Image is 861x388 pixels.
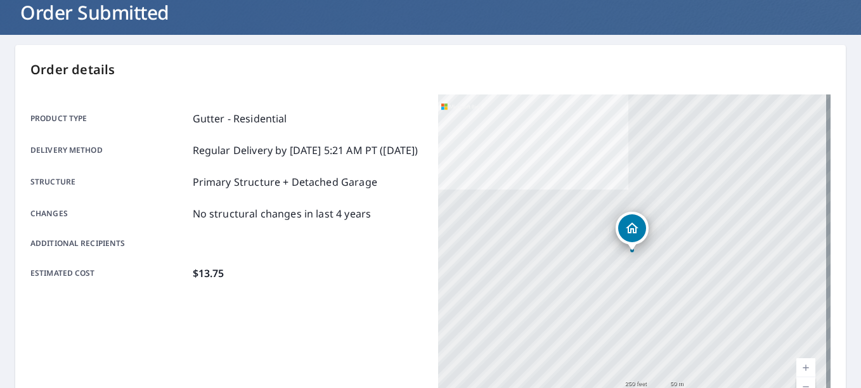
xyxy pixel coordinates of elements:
[796,358,815,377] a: Current Level 17, Zoom In
[193,111,287,126] p: Gutter - Residential
[30,60,831,79] p: Order details
[193,266,224,281] p: $13.75
[30,174,188,190] p: Structure
[30,238,188,249] p: Additional recipients
[30,206,188,221] p: Changes
[193,206,372,221] p: No structural changes in last 4 years
[30,143,188,158] p: Delivery method
[193,143,418,158] p: Regular Delivery by [DATE] 5:21 AM PT ([DATE])
[616,212,649,251] div: Dropped pin, building 1, Residential property, 645 Chenango St Montrose, PA 18801
[30,266,188,281] p: Estimated cost
[193,174,377,190] p: Primary Structure + Detached Garage
[30,111,188,126] p: Product type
